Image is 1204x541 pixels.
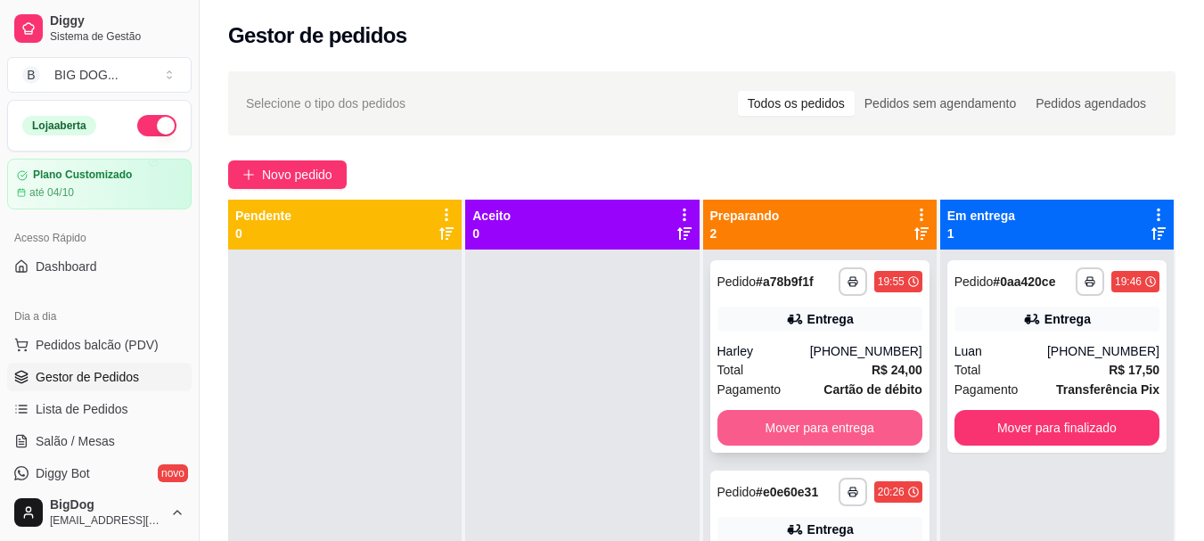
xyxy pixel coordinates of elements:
[36,258,97,275] span: Dashboard
[228,21,407,50] h2: Gestor de pedidos
[472,225,511,242] p: 0
[7,302,192,331] div: Dia a dia
[878,485,905,499] div: 20:26
[993,275,1055,289] strong: # 0aa420ce
[954,275,994,289] span: Pedido
[7,459,192,488] a: Diggy Botnovo
[823,382,921,397] strong: Cartão de débito
[1026,91,1156,116] div: Pedidos agendados
[36,336,159,354] span: Pedidos balcão (PDV)
[36,400,128,418] span: Lista de Pedidos
[54,66,119,84] div: BIG DOG ...
[717,275,757,289] span: Pedido
[810,342,922,360] div: [PHONE_NUMBER]
[7,331,192,359] button: Pedidos balcão (PDV)
[36,368,139,386] span: Gestor de Pedidos
[7,57,192,93] button: Select a team
[7,363,192,391] a: Gestor de Pedidos
[7,427,192,455] a: Salão / Mesas
[717,410,922,446] button: Mover para entrega
[50,13,184,29] span: Diggy
[36,464,90,482] span: Diggy Bot
[878,275,905,289] div: 19:55
[947,207,1015,225] p: Em entrega
[807,521,854,538] div: Entrega
[7,159,192,209] a: Plano Customizadoaté 04/10
[50,497,163,513] span: BigDog
[33,168,132,182] article: Plano Customizado
[7,7,192,50] a: DiggySistema de Gestão
[738,91,855,116] div: Todos os pedidos
[7,252,192,281] a: Dashboard
[137,115,176,136] button: Alterar Status
[1115,275,1142,289] div: 19:46
[235,225,291,242] p: 0
[954,360,981,380] span: Total
[242,168,255,181] span: plus
[472,207,511,225] p: Aceito
[717,380,782,399] span: Pagamento
[1047,342,1159,360] div: [PHONE_NUMBER]
[954,342,1047,360] div: Luan
[1109,363,1159,377] strong: R$ 17,50
[22,116,96,135] div: Loja aberta
[7,395,192,423] a: Lista de Pedidos
[1044,310,1091,328] div: Entrega
[22,66,40,84] span: B
[710,207,780,225] p: Preparando
[855,91,1026,116] div: Pedidos sem agendamento
[235,207,291,225] p: Pendente
[710,225,780,242] p: 2
[872,363,922,377] strong: R$ 24,00
[7,491,192,534] button: BigDog[EMAIL_ADDRESS][DOMAIN_NAME]
[1056,382,1159,397] strong: Transferência Pix
[50,29,184,44] span: Sistema de Gestão
[50,513,163,528] span: [EMAIL_ADDRESS][DOMAIN_NAME]
[29,185,74,200] article: até 04/10
[262,165,332,184] span: Novo pedido
[7,224,192,252] div: Acesso Rápido
[756,485,818,499] strong: # e0e60e31
[717,360,744,380] span: Total
[756,275,814,289] strong: # a78b9f1f
[954,410,1159,446] button: Mover para finalizado
[717,342,810,360] div: Harley
[228,160,347,189] button: Novo pedido
[954,380,1019,399] span: Pagamento
[807,310,854,328] div: Entrega
[947,225,1015,242] p: 1
[246,94,405,113] span: Selecione o tipo dos pedidos
[717,485,757,499] span: Pedido
[36,432,115,450] span: Salão / Mesas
